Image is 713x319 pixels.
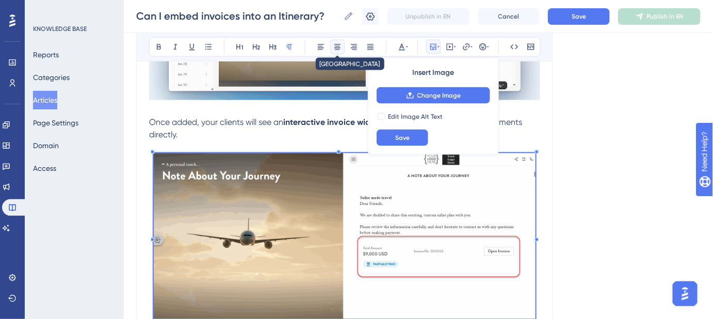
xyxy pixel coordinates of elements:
button: Unpublish in EN [387,8,469,25]
span: Publish in EN [647,12,684,21]
button: Cancel [478,8,540,25]
button: Access [33,159,56,178]
button: Domain [33,136,59,155]
span: Cancel [498,12,520,21]
button: Reports [33,45,59,64]
div: KNOWLEDGE BASE [33,25,87,33]
iframe: UserGuiding AI Assistant Launcher [670,278,701,309]
span: Unpublish in EN [406,12,451,21]
button: Save [548,8,610,25]
span: Change Image [417,91,461,100]
span: Need Help? [24,3,64,15]
button: Articles [33,91,57,109]
strong: interactive invoice widget [283,117,383,127]
span: Insert Image [413,67,455,79]
button: Categories [33,68,70,87]
span: Save [572,12,586,21]
span: Save [395,134,410,142]
span: Edit Image Alt Text [388,113,443,121]
button: Change Image [377,87,490,104]
button: Publish in EN [618,8,701,25]
button: Save [377,130,428,146]
input: Article Name [136,9,339,23]
button: Page Settings [33,114,78,132]
span: Once added, your clients will see an [149,117,283,127]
